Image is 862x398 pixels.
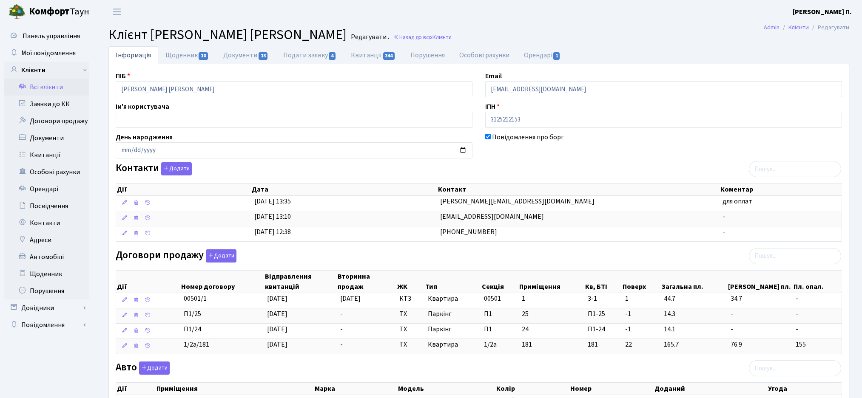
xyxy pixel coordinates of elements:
span: [DATE] 13:35 [254,197,291,206]
span: П1-25 [588,309,618,319]
span: 1/2а/181 [184,340,209,349]
th: Коментар [720,183,842,195]
a: Квитанції [344,46,403,64]
th: Доданий [654,383,768,395]
img: logo.png [9,3,26,20]
span: 14.3 [664,309,723,319]
span: 34.7 [731,294,789,304]
a: Щоденник [158,46,216,64]
span: 14.1 [664,325,723,334]
a: Порушення [403,46,452,64]
a: [PERSON_NAME] П. [793,7,852,17]
th: Тип [424,271,481,293]
label: Email [485,71,502,81]
span: [DATE] 13:10 [254,212,291,221]
span: 1 [553,52,560,60]
span: ТХ [399,325,421,334]
span: Панель управління [23,31,80,41]
a: Клієнти [788,23,809,32]
span: 344 [383,52,395,60]
th: Дії [116,383,156,395]
th: Кв, БТІ [584,271,622,293]
a: Назад до всіхКлієнти [393,33,452,41]
a: Особові рахунки [452,46,517,64]
span: Квартира [428,294,477,304]
span: Мої повідомлення [21,48,76,58]
span: П1/24 [184,325,201,334]
input: Пошук... [749,360,841,376]
th: Дії [116,183,251,195]
label: ПІБ [116,71,130,81]
span: 1 [522,294,525,303]
span: Клієнти [432,33,452,41]
span: 181 [588,340,618,350]
span: 3-1 [588,294,618,304]
nav: breadcrumb [751,19,862,37]
span: -1 [625,309,657,319]
label: Договори продажу [116,249,236,263]
span: 44.7 [664,294,723,304]
th: Номер [569,383,654,395]
a: Договори продажу [4,113,89,130]
a: Документи [216,46,276,64]
span: П1 [484,325,492,334]
a: Контакти [4,215,89,231]
label: Авто [116,361,170,375]
a: Автомобілі [4,248,89,265]
span: 10 [199,52,208,60]
span: 22 [625,340,657,350]
label: Контакти [116,162,192,175]
a: Особові рахунки [4,164,89,181]
label: День народження [116,132,173,142]
a: Панель управління [4,28,89,45]
span: КТ3 [399,294,421,304]
span: 13 [259,52,268,60]
span: -1 [625,325,657,334]
span: - [796,309,838,319]
a: Додати [137,360,170,375]
button: Переключити навігацію [106,5,128,19]
a: Заявки до КК [4,96,89,113]
a: Щоденник [4,265,89,282]
th: Номер договору [180,271,264,293]
small: Редагувати . [349,33,389,41]
th: [PERSON_NAME] пл. [727,271,792,293]
input: Пошук... [749,161,841,177]
a: Порушення [4,282,89,299]
a: Повідомлення [4,316,89,333]
span: - [731,309,789,319]
th: Дії [116,271,180,293]
th: Вторинна продаж [337,271,396,293]
span: 165.7 [664,340,723,350]
span: 181 [522,340,532,349]
span: 1 [625,294,657,304]
a: Орендарі [517,46,568,64]
a: Орендарі [4,181,89,198]
span: Паркінг [428,309,477,319]
span: [DATE] [340,294,361,303]
th: Марка [314,383,397,395]
span: 76.9 [731,340,789,350]
th: Контакт [437,183,720,195]
th: Приміщення [156,383,314,395]
span: 4 [329,52,336,60]
th: Дата [251,183,437,195]
span: Таун [29,5,89,19]
span: - [723,227,725,237]
label: ІПН [485,102,500,112]
span: - [796,325,838,334]
a: Мої повідомлення [4,45,89,62]
span: [DATE] [267,294,287,303]
th: Загальна пл. [661,271,727,293]
a: Квитанції [4,147,89,164]
li: Редагувати [809,23,849,32]
span: 00501/1 [184,294,207,303]
span: [DATE] 12:38 [254,227,291,237]
th: Приміщення [518,271,584,293]
th: Відправлення квитанцій [264,271,337,293]
span: [PERSON_NAME][EMAIL_ADDRESS][DOMAIN_NAME] [440,197,595,206]
a: Додати [159,161,192,176]
span: - [340,309,343,319]
span: [EMAIL_ADDRESS][DOMAIN_NAME] [440,212,544,221]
